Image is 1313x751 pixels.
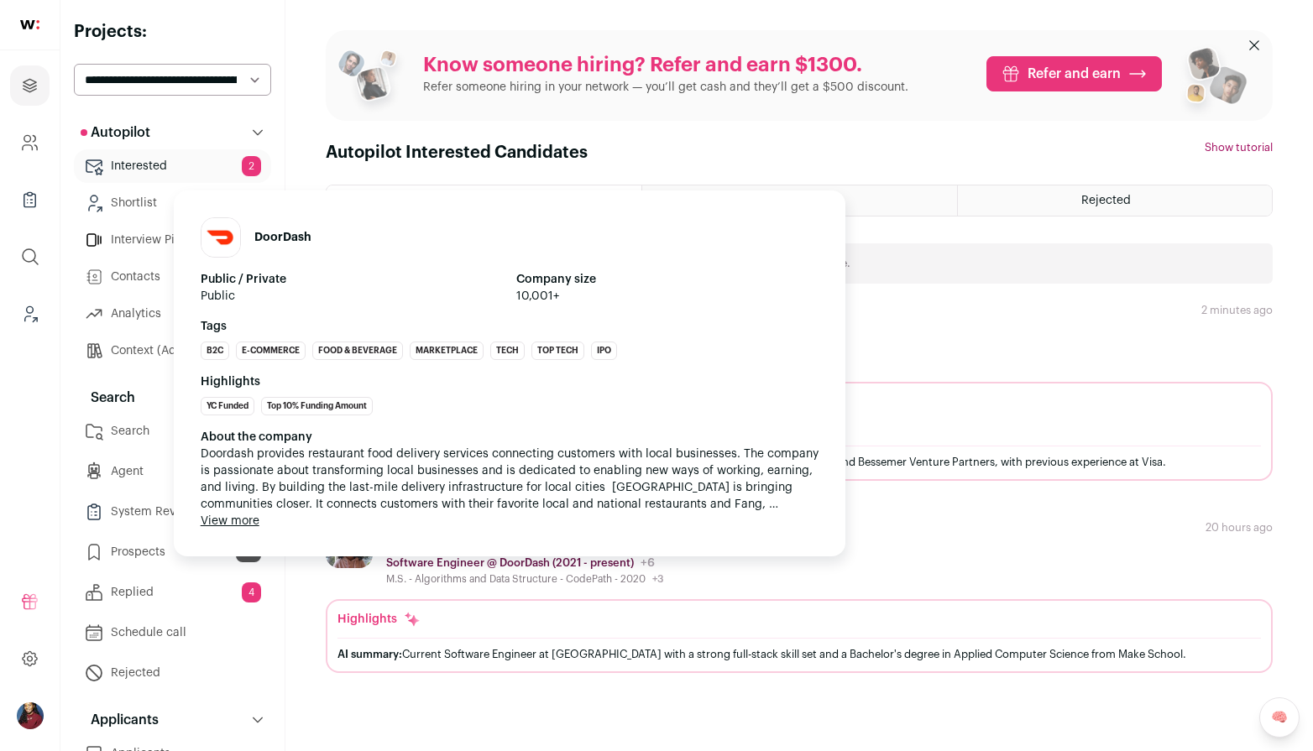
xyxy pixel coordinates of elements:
[1201,304,1273,317] div: 2 minutes ago
[10,294,50,334] a: Leads (Backoffice)
[410,342,484,360] li: Marketplace
[74,703,271,737] button: Applicants
[74,297,271,331] a: Analytics
[958,185,1272,216] a: Rejected
[490,342,525,360] li: Tech
[10,65,50,106] a: Projects
[74,223,271,257] a: Interview Pipeline
[201,513,259,529] button: View more
[74,149,271,183] a: Interested2
[74,334,271,368] a: Context (Admin)
[337,645,1261,663] div: Current Software Engineer at [GEOGRAPHIC_DATA] with a strong full-stack skill set and a Bachelor'...
[74,186,271,220] a: Shortlist
[386,556,634,570] p: Software Engineer @ DoorDash (2021 - present)
[336,44,410,117] img: referral_people_group_1-3817b86375c0e7f77b15e9e1740954ef64e1f78137dd7e9f4ff27367cb2cd09a.png
[20,20,39,29] img: wellfound-shorthand-0d5821cbd27db2630d0214b213865d53afaa358527fdda9d0ea32b1df1b89c2c.svg
[74,455,271,488] a: Agent
[201,373,819,390] strong: Highlights
[641,557,655,569] span: +6
[17,702,44,729] button: Open dropdown
[201,397,254,415] li: YC Funded
[10,180,50,220] a: Company Lists
[386,572,675,586] div: M.S. - Algorithms and Data Structure - CodePath - 2020
[261,397,373,415] li: Top 10% Funding Amount
[337,611,421,628] div: Highlights
[74,576,271,609] a: Replied4
[201,288,503,305] span: Public
[201,218,240,257] img: fc24801c44fb5e30c1cefb02b2de4e005abff2e91624e73b9db046a12221a0e4.jpg
[201,446,819,513] span: Doordash provides restaurant food delivery services connecting customers with local businesses. T...
[74,381,271,415] button: Search
[201,318,819,335] strong: Tags
[254,229,311,246] h1: DoorDash
[74,656,271,690] a: Rejected
[201,429,819,446] div: About the company
[201,342,229,360] li: B2C
[516,288,819,305] span: 10,001+
[74,535,271,569] a: Prospects28
[74,260,271,294] a: Contacts
[423,52,908,79] p: Know someone hiring? Refer and earn $1300.
[81,388,135,408] p: Search
[516,271,819,288] strong: Company size
[1206,521,1273,535] div: 20 hours ago
[1259,697,1300,738] a: 🧠
[986,56,1162,91] a: Refer and earn
[326,521,1273,673] a: Rediet Gesesse 4 YOE [GEOGRAPHIC_DATA], [US_STATE], [GEOGRAPHIC_DATA] Software Engineer @ DoorDas...
[81,123,150,143] p: Autopilot
[201,271,503,288] strong: Public / Private
[74,20,271,44] h2: Projects:
[236,342,306,360] li: E-commerce
[1081,195,1131,206] span: Rejected
[312,342,403,360] li: Food & Beverage
[591,342,617,360] li: IPO
[1175,40,1249,121] img: referral_people_group_2-7c1ec42c15280f3369c0665c33c00ed472fd7f6af9dd0ec46c364f9a93ccf9a4.png
[1205,141,1273,154] button: Show tutorial
[74,116,271,149] button: Autopilot
[242,582,261,602] span: 4
[652,574,663,584] span: +3
[531,342,584,360] li: Top Tech
[242,156,261,176] span: 2
[74,616,271,649] a: Schedule call
[74,415,271,448] a: Search
[81,710,159,730] p: Applicants
[10,123,50,163] a: Company and ATS Settings
[326,141,588,164] h1: Autopilot Interested Candidates
[74,495,271,529] a: System Reviews6
[17,702,44,729] img: 10010497-medium_jpg
[423,79,908,96] p: Refer someone hiring in your network — you’ll get cash and they’ll get a $500 discount.
[337,649,402,660] span: AI summary:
